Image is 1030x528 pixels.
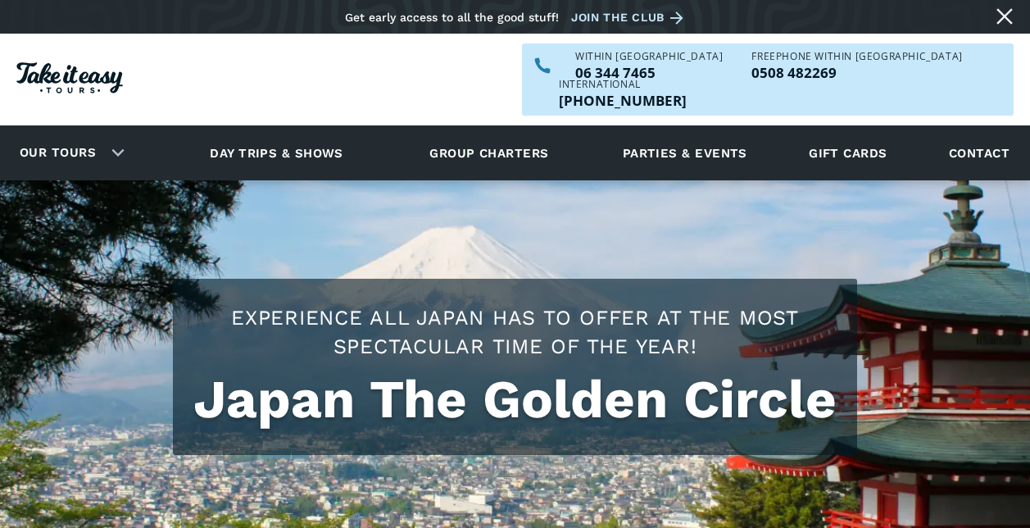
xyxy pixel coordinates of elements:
a: Our tours [7,134,108,172]
a: Close message [991,3,1018,30]
div: International [559,80,687,89]
a: Call us freephone within NZ on 0508482269 [751,66,962,80]
p: 06 344 7465 [575,66,723,80]
a: Call us outside of NZ on +6463447465 [559,93,687,107]
div: Get early access to all the good stuff! [345,11,559,24]
p: [PHONE_NUMBER] [559,93,687,107]
a: Call us within NZ on 063447465 [575,66,723,80]
a: Group charters [409,130,569,175]
a: Parties & events [615,130,755,175]
img: Take it easy Tours logo [16,62,123,93]
a: Contact [941,130,1018,175]
div: Freephone WITHIN [GEOGRAPHIC_DATA] [751,52,962,61]
p: 0508 482269 [751,66,962,80]
h2: Experience all Japan has to offer at the most spectacular time of the year! [189,303,841,361]
a: Join the club [571,7,689,28]
div: WITHIN [GEOGRAPHIC_DATA] [575,52,723,61]
a: Day trips & shows [189,130,364,175]
a: Homepage [16,54,123,106]
a: Gift cards [801,130,896,175]
h1: Japan The Golden Circle [189,369,841,430]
